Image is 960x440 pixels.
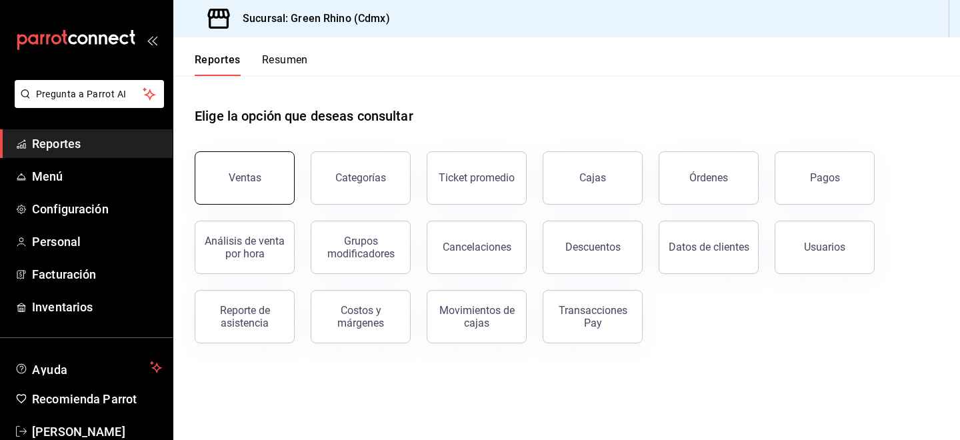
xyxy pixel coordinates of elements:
button: Usuarios [775,221,875,274]
button: Resumen [262,53,308,76]
div: Grupos modificadores [319,235,402,260]
span: Inventarios [32,298,162,316]
div: Usuarios [804,241,845,253]
div: Pagos [810,171,840,184]
div: Descuentos [565,241,621,253]
div: Cajas [579,171,606,184]
h1: Elige la opción que deseas consultar [195,106,413,126]
button: Transacciones Pay [543,290,643,343]
div: Transacciones Pay [551,304,634,329]
div: Categorías [335,171,386,184]
button: Análisis de venta por hora [195,221,295,274]
button: Pagos [775,151,875,205]
span: Reportes [32,135,162,153]
div: Ventas [229,171,261,184]
span: Configuración [32,200,162,218]
button: Cancelaciones [427,221,527,274]
h3: Sucursal: Green Rhino (Cdmx) [232,11,390,27]
div: navigation tabs [195,53,308,76]
div: Reporte de asistencia [203,304,286,329]
button: Grupos modificadores [311,221,411,274]
div: Órdenes [689,171,728,184]
div: Cancelaciones [443,241,511,253]
span: Menú [32,167,162,185]
a: Pregunta a Parrot AI [9,97,164,111]
span: Ayuda [32,359,145,375]
button: Descuentos [543,221,643,274]
button: Datos de clientes [659,221,759,274]
button: Reporte de asistencia [195,290,295,343]
button: Reportes [195,53,241,76]
span: Facturación [32,265,162,283]
div: Análisis de venta por hora [203,235,286,260]
div: Movimientos de cajas [435,304,518,329]
button: Pregunta a Parrot AI [15,80,164,108]
button: Ticket promedio [427,151,527,205]
div: Costos y márgenes [319,304,402,329]
button: Costos y márgenes [311,290,411,343]
span: Personal [32,233,162,251]
button: Órdenes [659,151,759,205]
div: Ticket promedio [439,171,515,184]
div: Datos de clientes [669,241,749,253]
button: Categorías [311,151,411,205]
button: Ventas [195,151,295,205]
span: Recomienda Parrot [32,390,162,408]
button: Movimientos de cajas [427,290,527,343]
button: Cajas [543,151,643,205]
span: Pregunta a Parrot AI [36,87,143,101]
button: open_drawer_menu [147,35,157,45]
